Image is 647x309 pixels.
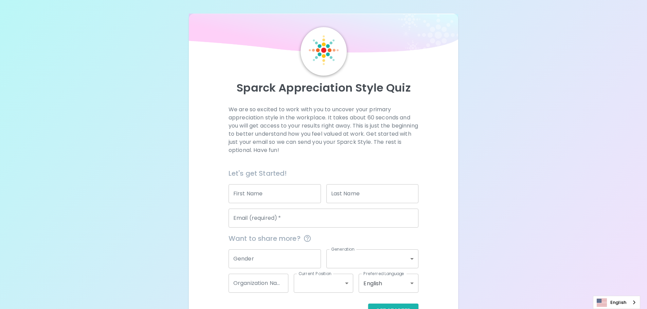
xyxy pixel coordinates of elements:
[331,246,355,252] label: Generation
[593,296,640,309] div: Language
[189,14,459,56] img: wave
[593,296,640,309] a: English
[303,234,311,243] svg: This information is completely confidential and only used for aggregated appreciation studies at ...
[299,271,331,276] label: Current Position
[593,296,640,309] aside: Language selected: English
[229,105,418,154] p: We are so excited to work with you to uncover your primary appreciation style in the workplace. I...
[363,271,404,276] label: Preferred Language
[229,233,418,244] span: Want to share more?
[309,35,339,65] img: Sparck Logo
[359,274,418,293] div: English
[197,81,450,95] p: Sparck Appreciation Style Quiz
[229,168,418,179] h6: Let's get Started!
